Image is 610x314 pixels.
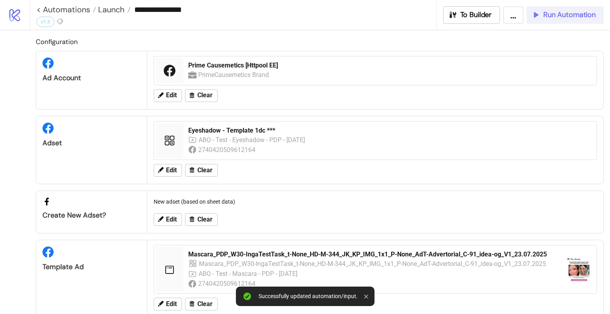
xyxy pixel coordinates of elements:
[151,194,600,209] div: New adset (based on sheet data)
[166,301,177,308] span: Edit
[443,6,500,24] button: To Builder
[96,4,125,15] span: Launch
[185,164,218,177] button: Clear
[199,259,546,269] div: Mascara_PDP_W30-IngaTestTask_t-None_HD-M-344_JK_KP_IMG_1x1_P-None_AdT-Advertorial_C-91_idea-og_V1...
[185,89,218,102] button: Clear
[197,92,212,99] span: Clear
[154,89,182,102] button: Edit
[42,73,141,83] div: Ad Account
[198,279,257,289] div: 2740420509612164
[37,17,54,27] div: v1.3
[166,92,177,99] span: Edit
[188,61,592,70] div: Prime Causemetics [Httpool EE]
[197,301,212,308] span: Clear
[198,70,270,80] div: PrimeCausemetics Brand
[185,213,218,226] button: Clear
[42,139,141,148] div: Adset
[166,216,177,223] span: Edit
[36,37,604,47] h2: Configuration
[197,216,212,223] span: Clear
[527,6,604,24] button: Run Automation
[543,10,596,19] span: Run Automation
[503,6,523,24] button: ...
[42,211,141,220] div: Create new adset?
[37,6,96,13] a: < Automations
[96,6,131,13] a: Launch
[259,293,358,300] div: Successfully updated automation/input.
[154,164,182,177] button: Edit
[42,262,141,272] div: Template Ad
[154,213,182,226] button: Edit
[166,167,177,174] span: Edit
[188,250,560,259] div: Mascara_PDP_W30-IngaTestTask_t-None_HD-M-344_JK_KP_IMG_1x1_P-None_AdT-Advertorial_C-91_idea-og_V1...
[199,269,298,279] div: ABO - Test - Mascara - PDP - [DATE]
[460,10,492,19] span: To Builder
[566,257,592,282] img: https://external-fra5-2.xx.fbcdn.net/emg1/v/t13/18000477850161030225?url=https%3A%2F%2Fwww.facebo...
[154,298,182,310] button: Edit
[198,145,257,155] div: 2740420509612164
[188,126,592,135] div: Eyeshadow - Template 1dc ***
[185,298,218,310] button: Clear
[197,167,212,174] span: Clear
[199,135,306,145] div: ABO - Test - Eyeshadow - PDP - [DATE]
